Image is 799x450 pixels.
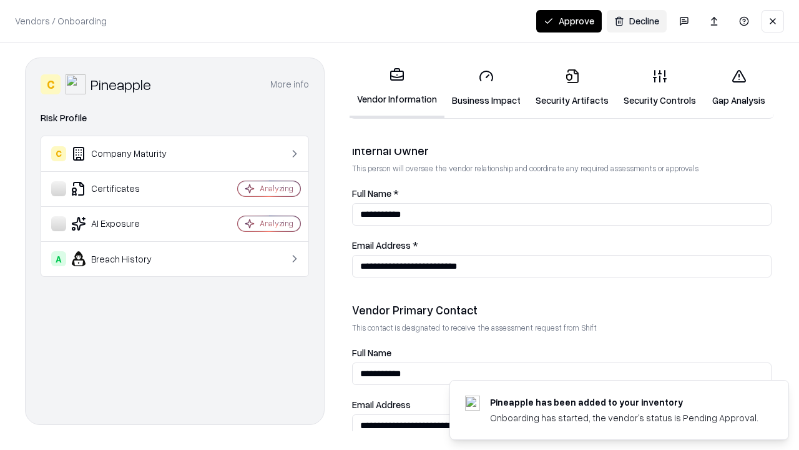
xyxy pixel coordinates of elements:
[41,74,61,94] div: C
[91,74,151,94] div: Pineapple
[51,146,200,161] div: Company Maturity
[352,400,772,409] label: Email Address
[15,14,107,27] p: Vendors / Onboarding
[528,59,616,117] a: Security Artifacts
[352,322,772,333] p: This contact is designated to receive the assessment request from Shift
[352,348,772,357] label: Full Name
[536,10,602,32] button: Approve
[352,302,772,317] div: Vendor Primary Contact
[51,181,200,196] div: Certificates
[270,73,309,96] button: More info
[41,111,309,126] div: Risk Profile
[352,163,772,174] p: This person will oversee the vendor relationship and coordinate any required assessments or appro...
[51,251,200,266] div: Breach History
[352,143,772,158] div: Internal Owner
[616,59,703,117] a: Security Controls
[260,218,293,229] div: Analyzing
[607,10,667,32] button: Decline
[51,216,200,231] div: AI Exposure
[350,57,444,118] a: Vendor Information
[490,396,758,409] div: Pineapple has been added to your inventory
[260,183,293,194] div: Analyzing
[352,241,772,250] label: Email Address *
[51,251,66,266] div: A
[66,74,86,94] img: Pineapple
[465,396,480,411] img: pineappleenergy.com
[490,411,758,424] div: Onboarding has started, the vendor's status is Pending Approval.
[51,146,66,161] div: C
[352,189,772,198] label: Full Name *
[703,59,774,117] a: Gap Analysis
[444,59,528,117] a: Business Impact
